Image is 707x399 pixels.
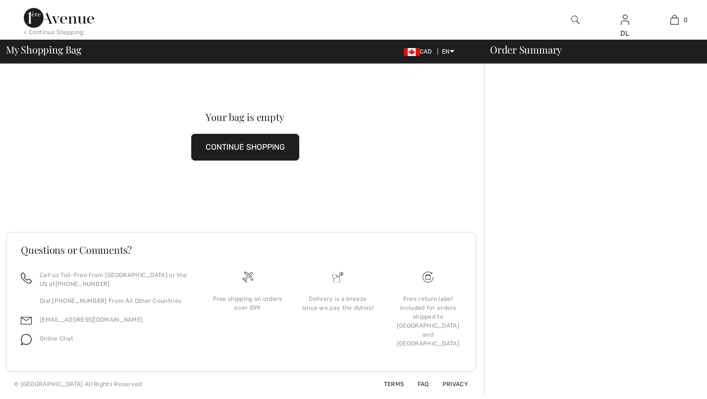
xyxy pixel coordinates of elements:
img: Canadian Dollar [404,48,420,56]
div: Order Summary [478,45,701,55]
span: My Shopping Bag [6,45,82,55]
img: Free shipping on orders over $99 [423,272,434,283]
a: Terms [372,381,404,388]
img: call [21,273,32,284]
img: Free shipping on orders over $99 [242,272,253,283]
img: My Info [621,14,629,26]
img: search the website [571,14,580,26]
a: [PHONE_NUMBER] [55,281,110,287]
a: Sign In [621,15,629,24]
div: < Continue Shopping [24,28,84,37]
div: Delivery is a breeze since we pay the duties! [301,294,375,312]
div: Your bag is empty [30,112,460,122]
span: Online Chat [40,335,73,342]
span: EN [442,48,454,55]
div: © [GEOGRAPHIC_DATA] All Rights Reserved [14,380,142,389]
a: FAQ [406,381,429,388]
img: chat [21,334,32,345]
img: email [21,315,32,326]
button: CONTINUE SHOPPING [191,134,299,161]
span: 0 [684,15,688,24]
a: 0 [650,14,699,26]
a: [EMAIL_ADDRESS][DOMAIN_NAME] [40,316,143,323]
span: CAD [404,48,436,55]
img: 1ère Avenue [24,8,94,28]
div: DL [600,28,649,39]
h3: Questions or Comments? [21,245,461,255]
div: Free return label included for orders shipped to [GEOGRAPHIC_DATA] and [GEOGRAPHIC_DATA] [391,294,465,348]
div: Free shipping on orders over $99 [210,294,284,312]
p: Call us Toll-Free from [GEOGRAPHIC_DATA] or the US at [40,271,190,288]
img: Delivery is a breeze since we pay the duties! [332,272,343,283]
img: My Bag [670,14,679,26]
p: Dial [PHONE_NUMBER] From All Other Countries [40,296,190,305]
a: Privacy [431,381,468,388]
